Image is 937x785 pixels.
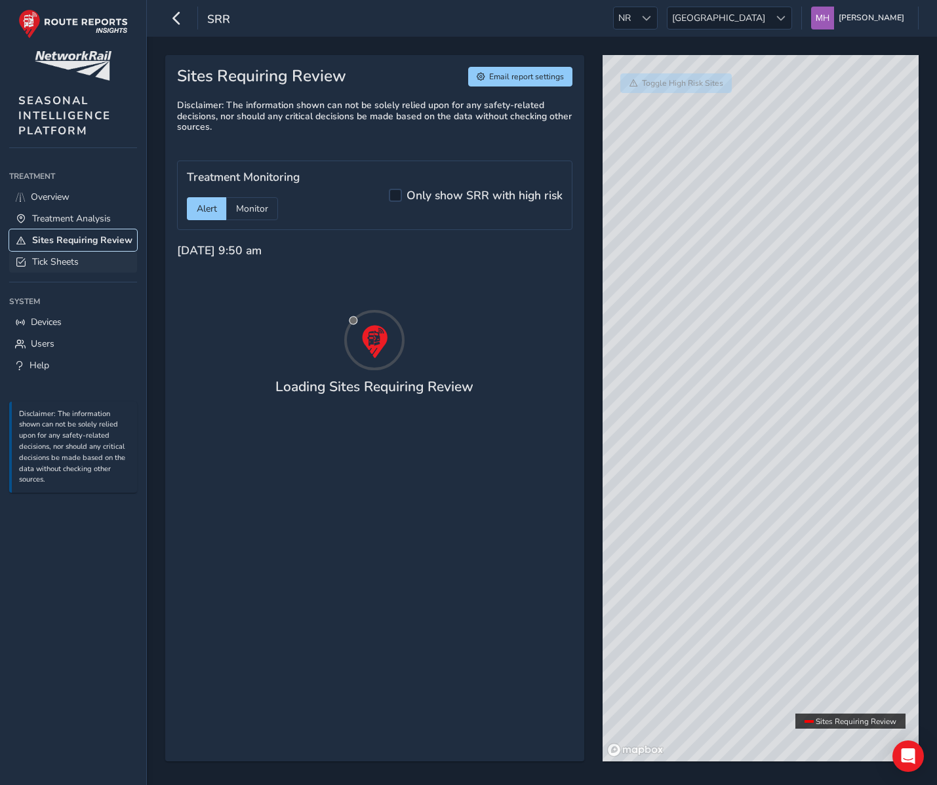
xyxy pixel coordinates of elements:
[839,7,904,29] span: [PERSON_NAME]
[811,7,909,29] button: [PERSON_NAME]
[197,202,217,215] span: Alert
[18,9,128,39] img: rr logo
[31,316,62,328] span: Devices
[811,7,834,29] img: diamond-layout
[668,7,770,29] span: [GEOGRAPHIC_DATA]
[187,170,300,184] h5: Treatment Monitoring
[275,379,473,395] h4: Loading Sites Requiring Review
[32,256,79,268] span: Tick Sheets
[177,100,573,133] h6: Disclaimer: The information shown can not be solely relied upon for any safety-related decisions,...
[9,251,137,273] a: Tick Sheets
[187,197,226,220] div: Alert
[30,359,49,372] span: Help
[236,202,268,215] span: Monitor
[32,212,111,225] span: Treatment Analysis
[35,51,111,81] img: customer logo
[816,716,896,727] span: Sites Requiring Review
[9,208,137,229] a: Treatment Analysis
[226,197,278,220] div: Monitor
[31,191,70,203] span: Overview
[32,234,132,246] span: Sites Requiring Review
[489,71,564,82] span: Email report settings
[18,93,111,138] span: SEASONAL INTELLIGENCE PLATFORM
[9,311,137,333] a: Devices
[9,292,137,311] div: System
[468,67,573,86] button: Email report settings
[9,354,137,376] a: Help
[407,189,563,202] h5: Only show SRR with high risk
[207,11,230,29] span: srr
[614,7,635,29] span: NR
[9,229,137,251] a: Sites Requiring Review
[177,67,346,86] h3: Sites Requiring Review
[19,409,130,486] p: Disclaimer: The information shown can not be solely relied upon for any safety-related decisions,...
[9,333,137,354] a: Users
[9,186,137,208] a: Overview
[9,166,137,186] div: Treatment
[31,337,54,350] span: Users
[892,740,924,772] div: Open Intercom Messenger
[177,244,262,258] h5: [DATE] 9:50 am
